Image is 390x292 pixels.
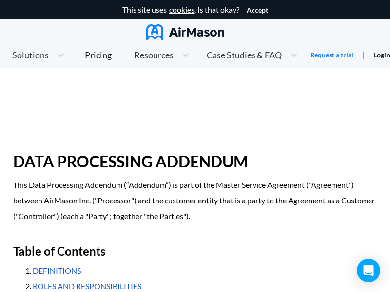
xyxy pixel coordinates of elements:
h1: DATA PROCESSING ADDENDUM [13,146,377,177]
p: This Data Processing Addendum (“Addendum”) is part of the Master Service Agreement ("Agreement") ... [13,177,377,224]
img: AirMason Logo [146,24,224,40]
a: Request a trial [310,50,353,60]
a: Pricing [85,46,112,64]
span: Resources [134,51,174,59]
a: DEFINITIONS [33,266,81,275]
span: | [362,50,365,59]
a: cookies [169,5,195,14]
button: Accept cookies [247,6,268,14]
a: ROLES AND RESPONSIBILITIES [33,281,141,291]
a: Login [373,51,390,59]
div: Pricing [85,51,112,59]
h2: Table of Contents [13,239,377,263]
span: Solutions [12,51,49,59]
div: Open Intercom Messenger [357,259,380,282]
span: Case Studies & FAQ [207,51,282,59]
